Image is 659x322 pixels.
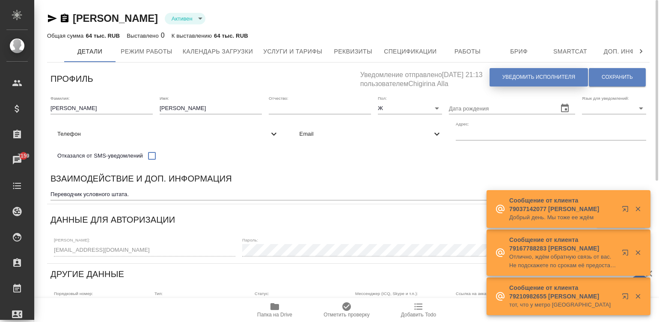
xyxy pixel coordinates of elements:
[160,96,169,100] label: Имя:
[50,172,232,185] h6: Взаимодействие и доп. информация
[50,267,124,281] h6: Другие данные
[59,13,70,24] button: Скопировать ссылку
[2,149,32,171] a: 7159
[384,46,436,57] span: Спецификации
[629,249,647,256] button: Закрыть
[602,74,633,81] span: Сохранить
[582,96,629,100] label: Язык для уведомлений:
[383,298,454,322] button: Добавить Todo
[50,125,286,143] div: Телефон
[172,33,214,39] p: К выставлению
[183,46,253,57] span: Календарь загрузки
[311,298,383,322] button: Отметить проверку
[154,291,163,295] label: Тип:
[47,33,86,39] p: Общая сумма
[499,46,540,57] span: Бриф
[509,253,616,270] p: Отлично, ждём обратную связь от вас. Не подскажете по срокам её предоставления?
[401,312,436,318] span: Добавить Todo
[121,46,172,57] span: Режим работы
[263,46,322,57] span: Услуги и тарифы
[629,292,647,300] button: Закрыть
[154,298,241,310] div: Физическое лицо
[12,152,34,160] span: 7159
[255,298,341,310] div: Активен
[169,15,195,22] button: Активен
[57,152,143,160] span: Отказался от SMS-уведомлений
[57,130,269,138] span: Телефон
[502,74,575,81] span: Уведомить исполнителя
[509,196,616,213] p: Сообщение от клиента 79037142077 [PERSON_NAME]
[255,291,269,295] label: Статус:
[601,46,642,57] span: Доп. инфо
[293,125,449,143] div: Email
[509,283,616,301] p: Сообщение от клиента 79210982655 [PERSON_NAME]
[54,238,90,242] label: [PERSON_NAME]:
[47,13,57,24] button: Скопировать ссылку для ЯМессенджера
[86,33,120,39] p: 64 тыс. RUB
[456,291,514,295] label: Ссылка на аккаунт SmartCAT:
[50,96,70,100] label: Фамилия:
[629,205,647,213] button: Закрыть
[73,12,158,24] a: [PERSON_NAME]
[239,298,311,322] button: Папка на Drive
[490,68,588,86] button: Уведомить исполнителя
[447,46,488,57] span: Работы
[214,33,248,39] p: 64 тыс. RUB
[509,213,616,222] p: Добрый день. Мы тоже ее ждём
[378,96,387,100] label: Пол:
[550,46,591,57] span: Smartcat
[456,122,469,126] label: Адрес:
[360,66,489,89] h5: Уведомление отправлено [DATE] 21:13 пользователем Chigirina Alla
[509,236,616,253] p: Сообщение от клиента 79167788283 [PERSON_NAME]
[69,46,110,57] span: Детали
[378,102,442,114] div: Ж
[509,301,616,309] p: тот, что у метро [GEOGRAPHIC_DATA]
[50,213,175,227] h6: Данные для авторизации
[242,238,258,242] label: Пароль:
[50,191,646,197] textarea: Переводчик условного штата.
[617,288,637,308] button: Открыть в новой вкладке
[165,13,205,24] div: Активен
[617,200,637,221] button: Открыть в новой вкладке
[332,46,374,57] span: Реквизиты
[269,96,288,100] label: Отчество:
[617,244,637,265] button: Открыть в новой вкладке
[324,312,369,318] span: Отметить проверку
[257,312,292,318] span: Папка на Drive
[50,72,93,86] h6: Профиль
[300,130,432,138] span: Email
[355,291,418,295] label: Мессенджер (ICQ, Skype и т.п.):
[127,33,161,39] p: Выставлено
[54,291,93,295] label: Порядковый номер:
[589,68,646,86] button: Сохранить
[127,30,165,41] div: 0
